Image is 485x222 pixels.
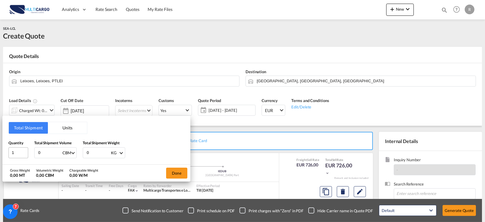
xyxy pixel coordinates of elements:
[8,147,28,158] input: Qty
[83,141,120,145] span: Total Shipment Weight
[34,141,72,145] span: Total Shipment Volume
[10,172,30,178] div: 0,00 MT
[86,148,110,158] input: Enter weight
[36,168,63,172] div: Volumetric Weight
[62,150,71,155] div: CBM
[166,168,187,179] button: Done
[9,122,48,134] button: Total Shipment
[69,168,98,172] div: Chargeable Weight
[69,172,98,178] div: 0,00 W/M
[10,168,30,172] div: Gross Weight
[38,148,62,158] input: Enter volume
[8,141,23,145] span: Quantity
[48,122,87,134] button: Units
[36,172,63,178] div: 0,00 CBM
[111,150,117,155] div: KG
